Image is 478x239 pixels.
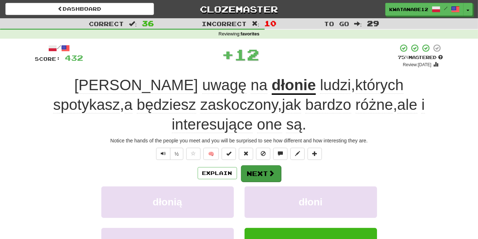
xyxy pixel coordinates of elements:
div: Notice the hands of the people you meet and you will be surprised to see how different and how in... [35,137,443,144]
button: Add to collection (alt+a) [308,148,322,160]
a: kwatanabe12 / [385,3,464,16]
span: zaskoczony [200,96,277,113]
span: : [129,21,137,27]
a: Dashboard [5,3,154,15]
button: ½ [170,148,184,160]
span: dłoni [299,196,323,208]
span: uwagę [202,77,247,94]
span: 432 [65,53,83,62]
span: będziesz [137,96,196,113]
button: Ignore sentence (alt+i) [256,148,270,160]
span: 75 % [398,54,409,60]
span: a [124,96,132,113]
span: To go [324,20,349,27]
span: Incorrect [202,20,247,27]
div: Mastered [398,54,443,61]
span: ludzi [320,77,351,94]
span: [PERSON_NAME] [74,77,198,94]
button: Reset to 0% Mastered (alt+r) [239,148,253,160]
span: 36 [142,19,154,28]
span: których [355,77,404,94]
button: Play sentence audio (ctl+space) [156,148,170,160]
div: / [35,44,83,53]
button: Favorite sentence (alt+f) [186,148,201,160]
span: 29 [367,19,379,28]
span: ale [397,96,417,113]
span: + [222,44,235,65]
u: dłonie [272,77,316,95]
span: Correct [89,20,124,27]
span: 10 [264,19,276,28]
button: Next [241,165,281,182]
button: Set this sentence to 100% Mastered (alt+m) [222,148,236,160]
span: : [354,21,362,27]
span: , , , , . [53,77,425,133]
div: Text-to-speech controls [155,148,184,160]
small: Review: [DATE] [403,62,431,67]
button: Explain [198,167,237,179]
span: i [421,96,425,113]
span: dłonią [153,196,182,208]
span: na [251,77,267,94]
button: dłoni [245,186,377,218]
strong: favorites [241,31,260,36]
span: bardzo [305,96,351,113]
span: one [257,116,282,133]
span: różne [356,96,393,113]
a: Clozemaster [165,3,313,15]
span: spotykasz [53,96,120,113]
span: / [444,6,448,11]
span: interesujące [172,116,253,133]
button: Edit sentence (alt+d) [290,148,305,160]
span: 12 [235,45,260,63]
span: kwatanabe12 [389,6,428,13]
span: jak [282,96,301,113]
span: : [252,21,260,27]
button: 🧠 [203,148,219,160]
span: są [286,116,302,133]
button: Discuss sentence (alt+u) [273,148,288,160]
span: Score: [35,56,61,62]
button: dłonią [101,186,234,218]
